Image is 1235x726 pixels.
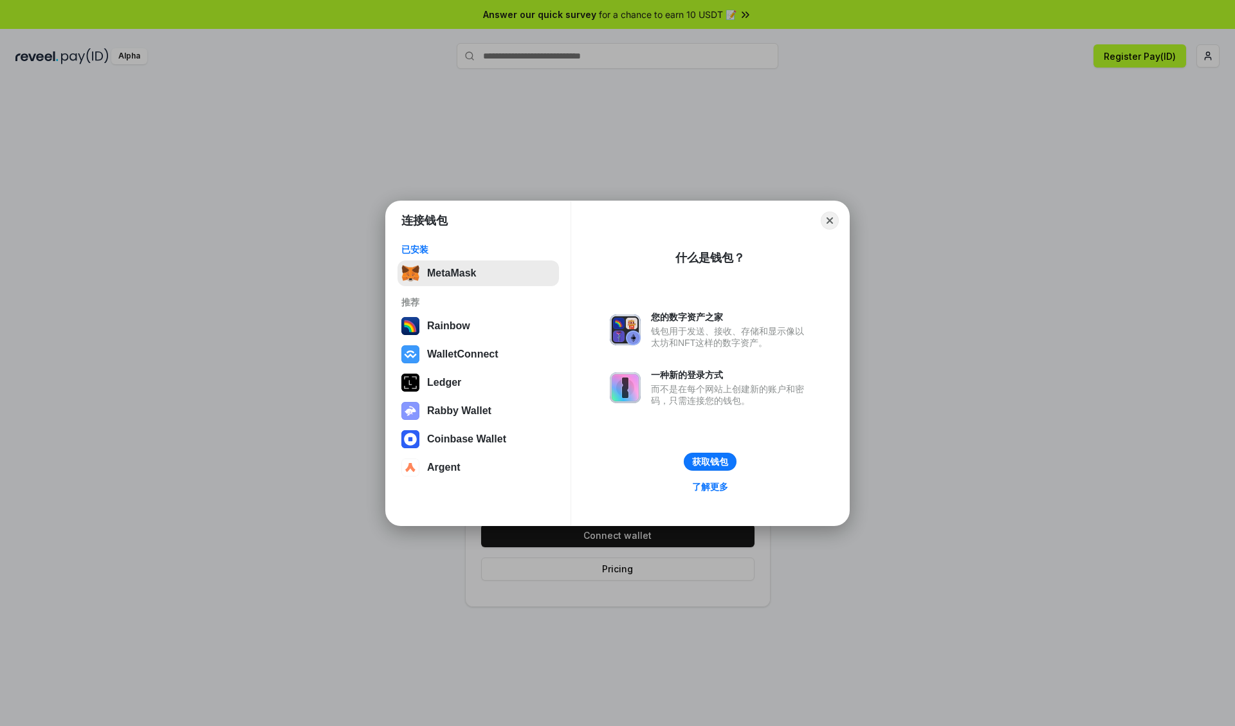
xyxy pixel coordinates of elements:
[610,372,641,403] img: svg+xml,%3Csvg%20xmlns%3D%22http%3A%2F%2Fwww.w3.org%2F2000%2Fsvg%22%20fill%3D%22none%22%20viewBox...
[610,314,641,345] img: svg+xml,%3Csvg%20xmlns%3D%22http%3A%2F%2Fwww.w3.org%2F2000%2Fsvg%22%20fill%3D%22none%22%20viewBox...
[427,320,470,332] div: Rainbow
[401,244,555,255] div: 已安装
[427,349,499,360] div: WalletConnect
[427,405,491,417] div: Rabby Wallet
[684,453,736,471] button: 获取钱包
[398,341,559,367] button: WalletConnect
[651,325,810,349] div: 钱包用于发送、接收、存储和显示像以太坊和NFT这样的数字资产。
[401,402,419,420] img: svg+xml,%3Csvg%20xmlns%3D%22http%3A%2F%2Fwww.w3.org%2F2000%2Fsvg%22%20fill%3D%22none%22%20viewBox...
[401,458,419,476] img: svg+xml,%3Csvg%20width%3D%2228%22%20height%3D%2228%22%20viewBox%3D%220%200%2028%2028%22%20fill%3D...
[651,369,810,381] div: 一种新的登录方式
[651,383,810,406] div: 而不是在每个网站上创建新的账户和密码，只需连接您的钱包。
[684,478,736,495] a: 了解更多
[401,345,419,363] img: svg+xml,%3Csvg%20width%3D%2228%22%20height%3D%2228%22%20viewBox%3D%220%200%2028%2028%22%20fill%3D...
[398,260,559,286] button: MetaMask
[398,370,559,395] button: Ledger
[651,311,810,323] div: 您的数字资产之家
[401,296,555,308] div: 推荐
[398,398,559,424] button: Rabby Wallet
[427,462,461,473] div: Argent
[427,377,461,388] div: Ledger
[398,313,559,339] button: Rainbow
[427,433,506,445] div: Coinbase Wallet
[821,212,839,230] button: Close
[401,430,419,448] img: svg+xml,%3Csvg%20width%3D%2228%22%20height%3D%2228%22%20viewBox%3D%220%200%2028%2028%22%20fill%3D...
[427,268,476,279] div: MetaMask
[401,374,419,392] img: svg+xml,%3Csvg%20xmlns%3D%22http%3A%2F%2Fwww.w3.org%2F2000%2Fsvg%22%20width%3D%2228%22%20height%3...
[401,264,419,282] img: svg+xml,%3Csvg%20fill%3D%22none%22%20height%3D%2233%22%20viewBox%3D%220%200%2035%2033%22%20width%...
[692,481,728,493] div: 了解更多
[675,250,745,266] div: 什么是钱包？
[692,456,728,467] div: 获取钱包
[398,426,559,452] button: Coinbase Wallet
[401,317,419,335] img: svg+xml,%3Csvg%20width%3D%22120%22%20height%3D%22120%22%20viewBox%3D%220%200%20120%20120%22%20fil...
[401,213,448,228] h1: 连接钱包
[398,455,559,480] button: Argent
